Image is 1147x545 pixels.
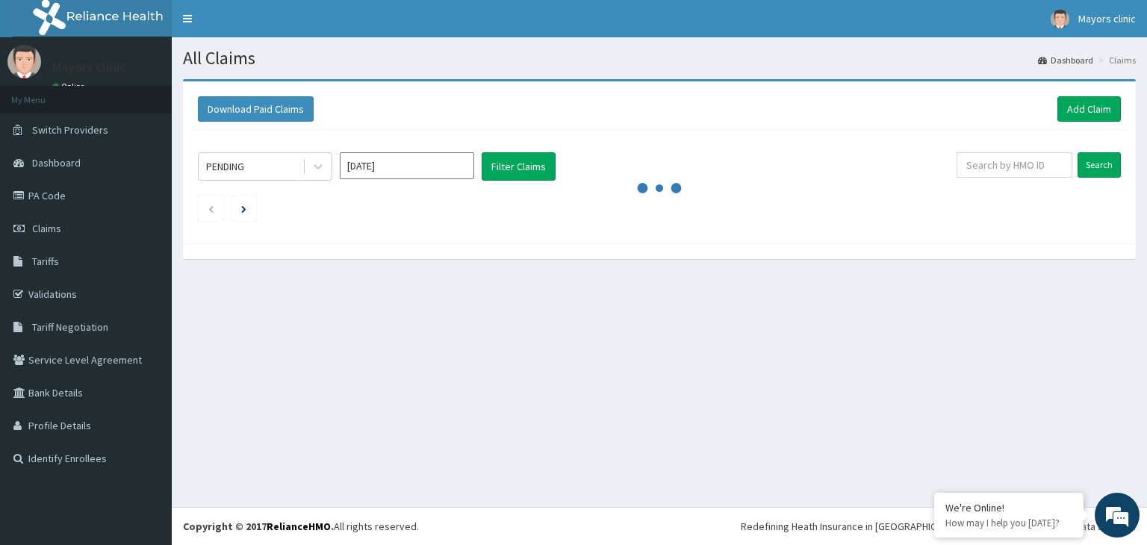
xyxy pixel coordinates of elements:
[32,320,108,334] span: Tariff Negotiation
[183,49,1136,68] h1: All Claims
[1095,54,1136,66] li: Claims
[1051,10,1069,28] img: User Image
[1078,12,1136,25] span: Mayors clinic
[32,222,61,235] span: Claims
[1078,152,1121,178] input: Search
[208,202,214,215] a: Previous page
[340,152,474,179] input: Select Month and Year
[172,507,1147,545] footer: All rights reserved.
[183,520,334,533] strong: Copyright © 2017 .
[482,152,556,181] button: Filter Claims
[957,152,1072,178] input: Search by HMO ID
[32,255,59,268] span: Tariffs
[1057,96,1121,122] a: Add Claim
[267,520,331,533] a: RelianceHMO
[32,156,81,169] span: Dashboard
[945,501,1072,514] div: We're Online!
[945,517,1072,529] p: How may I help you today?
[52,81,88,92] a: Online
[198,96,314,122] button: Download Paid Claims
[241,202,246,215] a: Next page
[1038,54,1093,66] a: Dashboard
[637,166,682,211] svg: audio-loading
[32,123,108,137] span: Switch Providers
[741,519,1136,534] div: Redefining Heath Insurance in [GEOGRAPHIC_DATA] using Telemedicine and Data Science!
[7,45,41,78] img: User Image
[206,159,244,174] div: PENDING
[52,60,126,74] p: Mayors clinic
